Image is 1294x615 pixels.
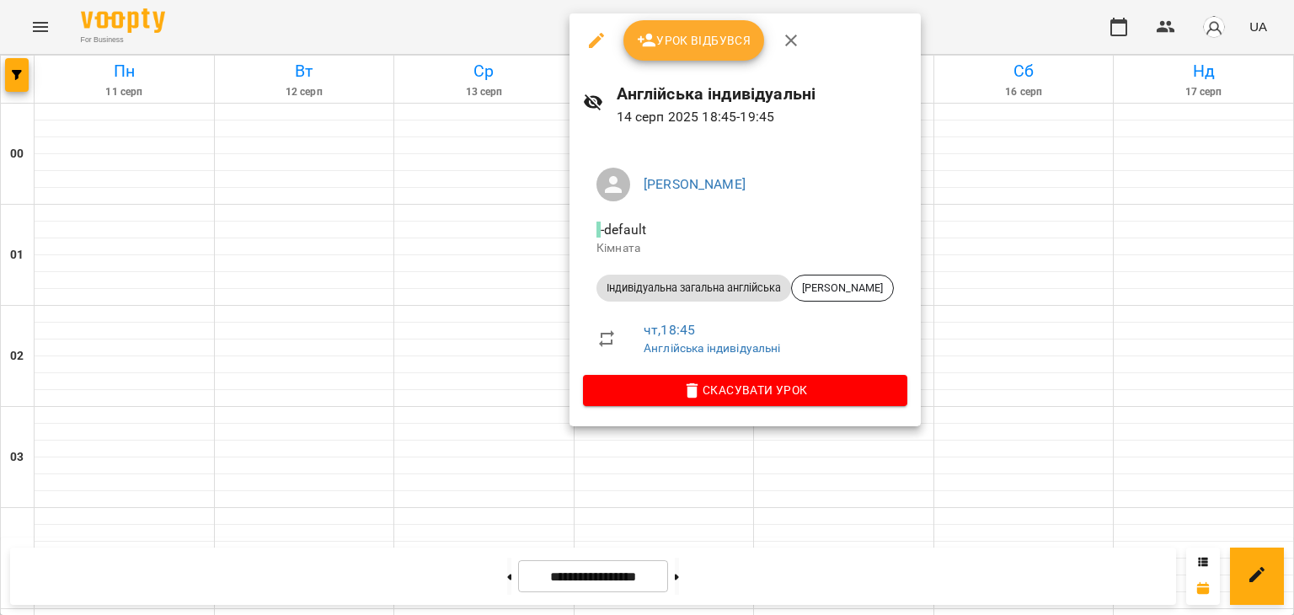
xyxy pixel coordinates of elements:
[617,81,907,107] h6: Англійська індивідуальні
[596,222,650,238] span: - default
[792,281,893,296] span: [PERSON_NAME]
[644,176,746,192] a: [PERSON_NAME]
[791,275,894,302] div: [PERSON_NAME]
[637,30,751,51] span: Урок відбувся
[644,322,695,338] a: чт , 18:45
[596,240,894,257] p: Кімната
[617,107,907,127] p: 14 серп 2025 18:45 - 19:45
[623,20,765,61] button: Урок відбувся
[596,281,791,296] span: Індивідуальна загальна англійська
[596,380,894,400] span: Скасувати Урок
[583,375,907,405] button: Скасувати Урок
[644,341,781,355] a: Англійська індивідуальні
